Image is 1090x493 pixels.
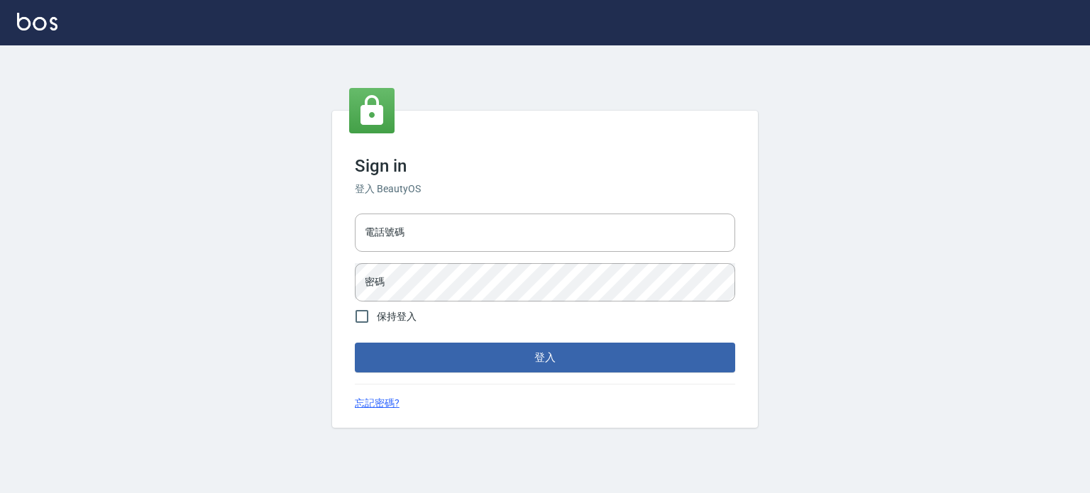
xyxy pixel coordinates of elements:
[355,343,735,372] button: 登入
[355,182,735,196] h6: 登入 BeautyOS
[17,13,57,31] img: Logo
[355,156,735,176] h3: Sign in
[377,309,417,324] span: 保持登入
[355,396,400,411] a: 忘記密碼?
